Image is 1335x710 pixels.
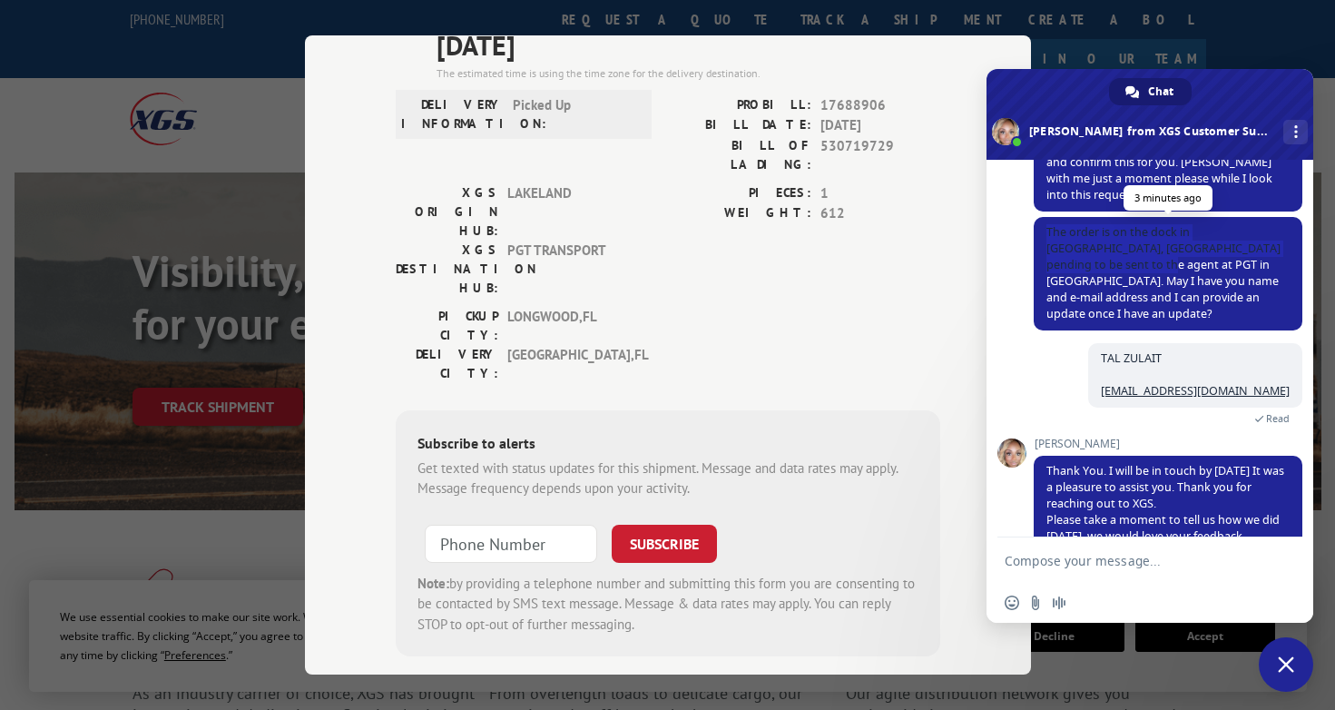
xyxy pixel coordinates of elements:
span: 1 [820,183,940,204]
label: XGS ORIGIN HUB: [396,183,498,241]
div: The estimated time is using the time zone for the delivery destination. [437,65,940,82]
span: Insert an emoji [1005,596,1019,610]
button: SUBSCRIBE [612,525,717,563]
label: BILL DATE: [668,115,811,136]
span: PGT TRANSPORT [507,241,630,298]
label: XGS DESTINATION HUB: [396,241,498,298]
span: Picked Up [513,95,635,133]
label: PROBILL: [668,95,811,116]
input: Phone Number [425,525,597,563]
span: LAKELAND [507,183,630,241]
div: More channels [1283,120,1308,144]
div: by providing a telephone number and submitting this form you are consenting to be contacted by SM... [417,574,918,636]
strong: Note: [417,575,449,592]
label: DELIVERY INFORMATION: [401,95,504,133]
span: [DATE] [437,25,940,65]
span: [DATE] [820,115,940,136]
label: DELIVERY CITY: [396,345,498,383]
span: 530719729 [820,136,940,174]
div: Get texted with status updates for this shipment. Message and data rates may apply. Message frequ... [417,459,918,499]
span: [PERSON_NAME] [1034,438,1302,450]
span: Send a file [1028,596,1043,610]
span: The order is on the dock in [GEOGRAPHIC_DATA], [GEOGRAPHIC_DATA] pending to be sent to the agent ... [1046,224,1281,321]
span: LONGWOOD , FL [507,307,630,345]
label: BILL OF LADING: [668,136,811,174]
span: 612 [820,203,940,224]
a: [EMAIL_ADDRESS][DOMAIN_NAME] [1101,383,1290,399]
div: Subscribe to alerts [417,432,918,459]
label: PIECES: [668,183,811,204]
span: Audio message [1052,596,1066,610]
label: WEIGHT: [668,203,811,224]
span: Chat [1148,78,1173,105]
div: Chat [1109,78,1192,105]
span: [GEOGRAPHIC_DATA] , FL [507,345,630,383]
span: Thank You. I will be in touch by [DATE] It was a pleasure to assist you. Thank you for reaching o... [1046,463,1284,560]
span: TAL ZULAIT [1101,350,1290,399]
label: PICKUP CITY: [396,307,498,345]
span: 17688906 [820,95,940,116]
div: Close chat [1259,637,1313,692]
textarea: Compose your message... [1005,553,1255,569]
span: Read [1266,412,1290,425]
